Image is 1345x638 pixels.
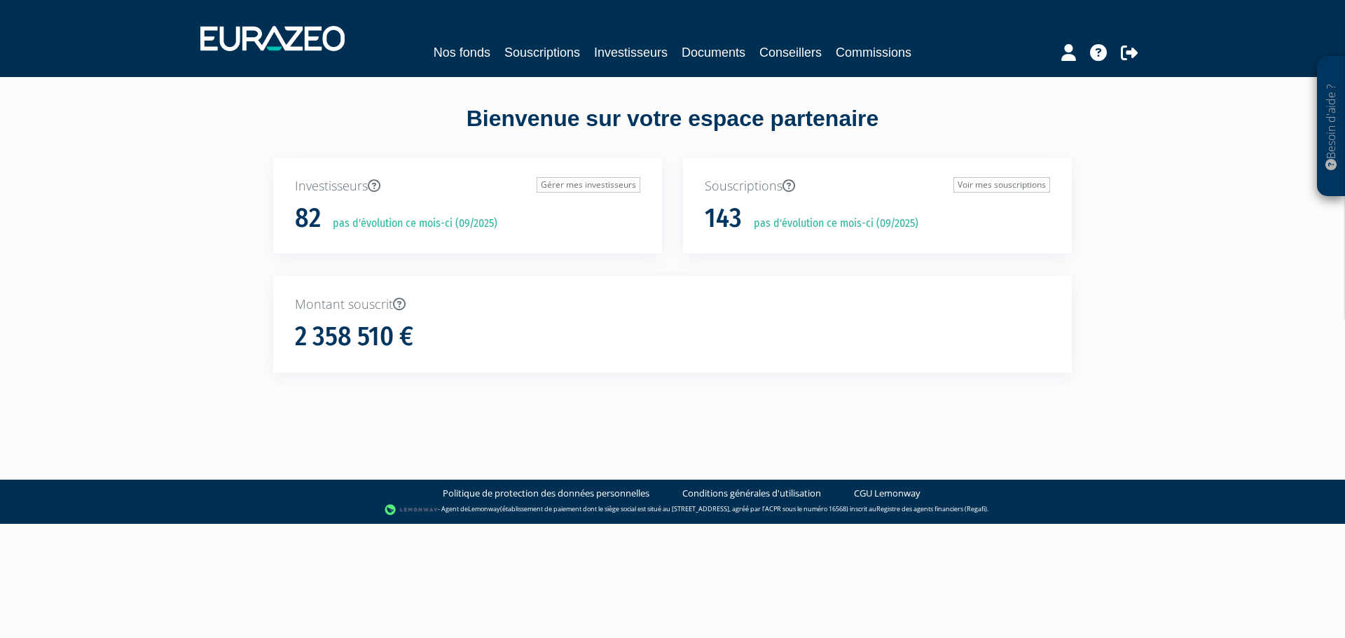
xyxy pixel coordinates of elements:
[323,216,497,232] p: pas d'évolution ce mois-ci (09/2025)
[953,177,1050,193] a: Voir mes souscriptions
[759,43,822,62] a: Conseillers
[295,204,321,233] h1: 82
[385,503,439,517] img: logo-lemonway.png
[443,487,649,500] a: Politique de protection des données personnelles
[854,487,920,500] a: CGU Lemonway
[468,504,500,513] a: Lemonway
[537,177,640,193] a: Gérer mes investisseurs
[744,216,918,232] p: pas d'évolution ce mois-ci (09/2025)
[705,177,1050,195] p: Souscriptions
[682,43,745,62] a: Documents
[682,487,821,500] a: Conditions générales d'utilisation
[594,43,668,62] a: Investisseurs
[705,204,742,233] h1: 143
[295,322,413,352] h1: 2 358 510 €
[200,26,345,51] img: 1732889491-logotype_eurazeo_blanc_rvb.png
[876,504,987,513] a: Registre des agents financiers (Regafi)
[14,503,1331,517] div: - Agent de (établissement de paiement dont le siège social est situé au [STREET_ADDRESS], agréé p...
[295,177,640,195] p: Investisseurs
[836,43,911,62] a: Commissions
[263,103,1082,158] div: Bienvenue sur votre espace partenaire
[295,296,1050,314] p: Montant souscrit
[434,43,490,62] a: Nos fonds
[1323,64,1339,190] p: Besoin d'aide ?
[504,43,580,62] a: Souscriptions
